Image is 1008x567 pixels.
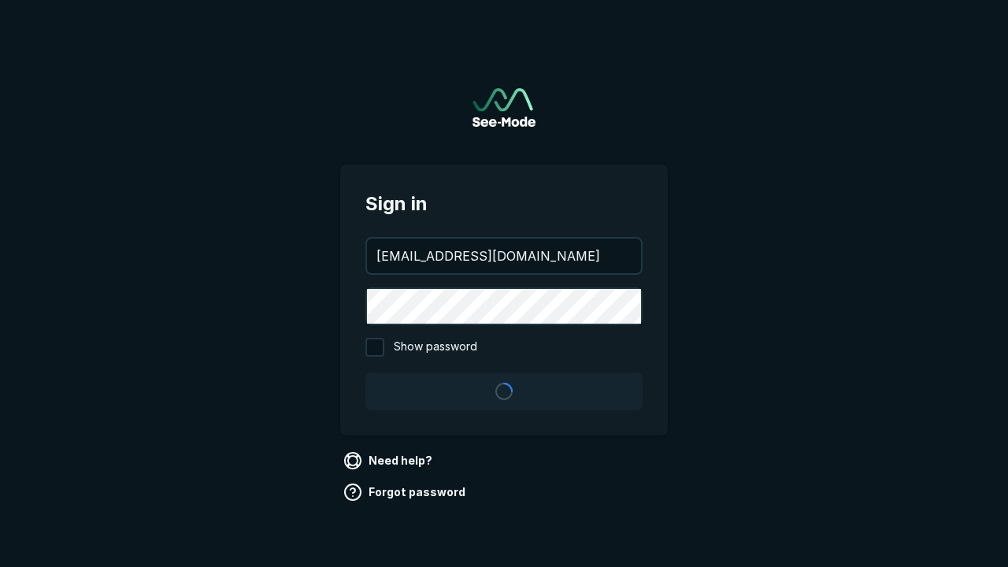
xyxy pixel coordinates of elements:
a: Need help? [340,448,439,473]
span: Sign in [365,190,643,218]
a: Go to sign in [472,88,535,127]
a: Forgot password [340,480,472,505]
input: your@email.com [367,239,641,273]
span: Show password [394,338,477,357]
img: See-Mode Logo [472,88,535,127]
